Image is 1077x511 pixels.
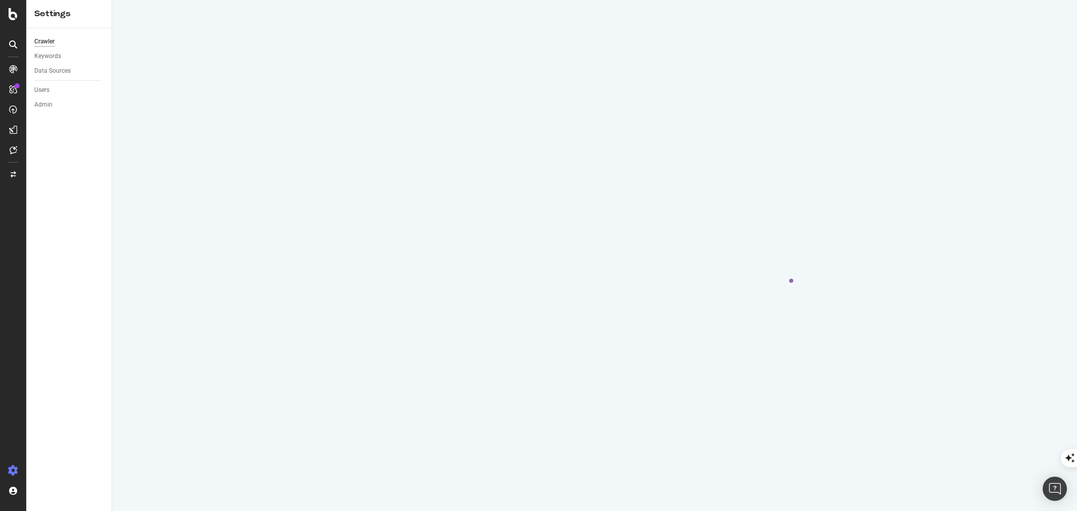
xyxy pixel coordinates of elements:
div: Open Intercom Messenger [1043,477,1067,501]
a: Users [34,85,105,95]
a: Keywords [34,51,105,62]
div: Settings [34,8,104,20]
div: Data Sources [34,66,71,76]
a: Crawler [34,36,105,47]
div: Users [34,85,49,95]
a: Admin [34,99,105,110]
div: Crawler [34,36,55,47]
div: Keywords [34,51,61,62]
div: Admin [34,99,53,110]
a: Data Sources [34,66,105,76]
